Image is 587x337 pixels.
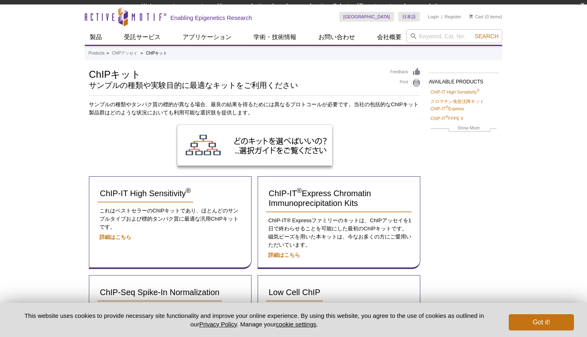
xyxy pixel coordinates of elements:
span: ChIP-IT Express Chromatin Immunoprecipitation Kits [269,189,371,208]
sup: ® [477,88,480,92]
span: ChIP-IT High Sensitivity [100,189,191,198]
input: Keyword, Cat. No. [406,29,502,43]
a: 詳細はこちら [99,234,131,240]
li: (0 items) [469,12,502,22]
a: Show More [430,124,497,133]
li: » [106,51,109,55]
a: Print [390,79,421,88]
a: ChIP-IT®FFPE II [430,115,463,122]
a: 製品 [85,29,107,45]
a: Low Cell ChIP [266,284,323,302]
a: Login [428,14,439,20]
a: 会社概要 [372,29,406,45]
sup: ® [186,187,191,195]
a: ChIP-IT High Sensitivity® [430,88,479,96]
li: » [141,51,143,55]
a: 受託サービス [119,29,166,45]
span: Search [475,33,499,39]
a: Cart [469,14,483,20]
img: Your Cart [469,14,473,18]
p: This website uses cookies to provide necessary site functionality and improve your online experie... [13,311,495,328]
a: 日本語 [398,12,420,22]
a: ChIP-IT®Express Chromatin Immunoprecipitation Kits [266,185,412,212]
sup: ® [446,105,448,109]
h2: AVAILABLE PRODUCTS [429,72,498,87]
a: クロマチン免疫沈降キット ChIP-IT®Express [430,98,497,112]
li: ChIPキット [146,51,167,55]
p: ChIP-IT® Expressファミリーのキットは、ChIPアッセイを1日で終わらせることを可能にした最初のChIPキットです。磁気ビーズを用いた本キットは、今なお多くの方にご愛用いただいています。 [266,217,412,249]
h1: ChIPキット [89,68,382,80]
sup: ® [446,115,448,119]
h2: サンプルの種類や実験目的に最適なキットをご利用ください [89,82,382,89]
a: ChIP-Seq Spike-In Normalization [97,284,222,302]
a: アプリケーション [178,29,236,45]
sup: ® [297,187,302,195]
a: [GEOGRAPHIC_DATA] [339,12,394,22]
a: お問い合わせ [313,29,360,45]
a: Register [444,14,461,20]
button: cookie settings [276,321,316,328]
span: Low Cell ChIP [269,288,320,297]
a: 学術・技術情報 [249,29,301,45]
p: これはベストセラーのChIPキットであり、ほとんどのサンプルタイプおよび標的タンパク質に最適な汎用ChIPキットです。 [97,207,243,231]
li: | [441,12,442,22]
a: Privacy Policy [199,321,237,328]
a: ChIP-IT High Sensitivity® [97,185,193,203]
button: Got it! [509,314,574,330]
img: ChIP Kit Selection Guide [177,125,332,166]
a: 詳細はこちら [268,252,300,258]
span: ChIP-Seq Spike-In Normalization [100,288,219,297]
a: Feedback [390,68,421,77]
h2: Enabling Epigenetics Research [170,14,252,22]
a: Products [88,50,104,57]
p: サンプルの種類やタンパク質の標的が異なる場合、最良の結果を得るためには異なるプロトコールが必要です。当社の包括的なChIPキット製品群はどのような状況においても利用可能な選択肢を提供します。 [89,101,421,117]
a: ChIPアッセイ [112,50,137,57]
button: Search [472,33,501,40]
